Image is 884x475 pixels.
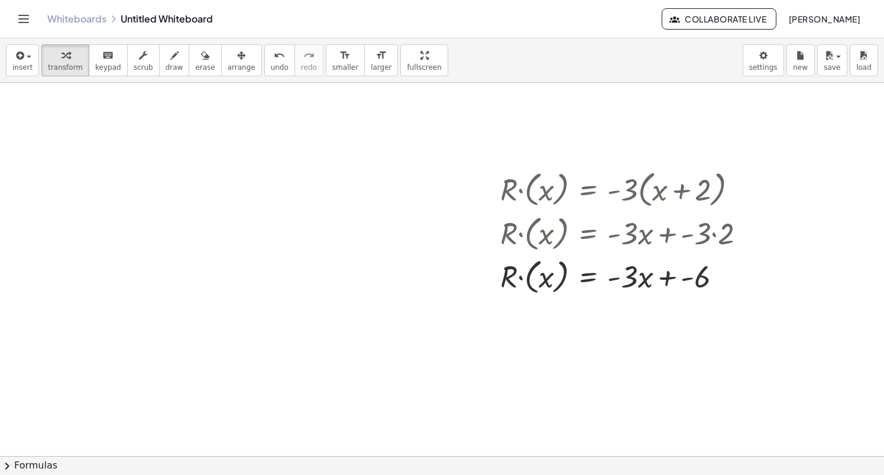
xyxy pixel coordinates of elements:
button: load [850,44,878,76]
button: scrub [127,44,160,76]
span: load [856,63,872,72]
i: format_size [339,49,351,63]
span: undo [271,63,289,72]
button: format_sizelarger [364,44,398,76]
i: keyboard [102,49,114,63]
span: arrange [228,63,255,72]
button: arrange [221,44,262,76]
button: insert [6,44,39,76]
button: keyboardkeypad [89,44,128,76]
span: erase [195,63,215,72]
span: [PERSON_NAME] [788,14,860,24]
button: erase [189,44,221,76]
span: insert [12,63,33,72]
a: Whiteboards [47,13,106,25]
span: keypad [95,63,121,72]
span: scrub [134,63,153,72]
button: redoredo [294,44,323,76]
button: Collaborate Live [662,8,776,30]
i: redo [303,49,315,63]
span: smaller [332,63,358,72]
span: save [824,63,840,72]
span: draw [166,63,183,72]
button: undoundo [264,44,295,76]
button: transform [41,44,89,76]
button: [PERSON_NAME] [779,8,870,30]
button: Toggle navigation [14,9,33,28]
button: fullscreen [400,44,448,76]
span: Collaborate Live [672,14,766,24]
button: save [817,44,847,76]
button: draw [159,44,190,76]
i: undo [274,49,285,63]
span: settings [749,63,778,72]
button: format_sizesmaller [326,44,365,76]
span: fullscreen [407,63,441,72]
span: redo [301,63,317,72]
span: larger [371,63,391,72]
span: transform [48,63,83,72]
button: settings [743,44,784,76]
i: format_size [375,49,387,63]
button: new [786,44,815,76]
span: new [793,63,808,72]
